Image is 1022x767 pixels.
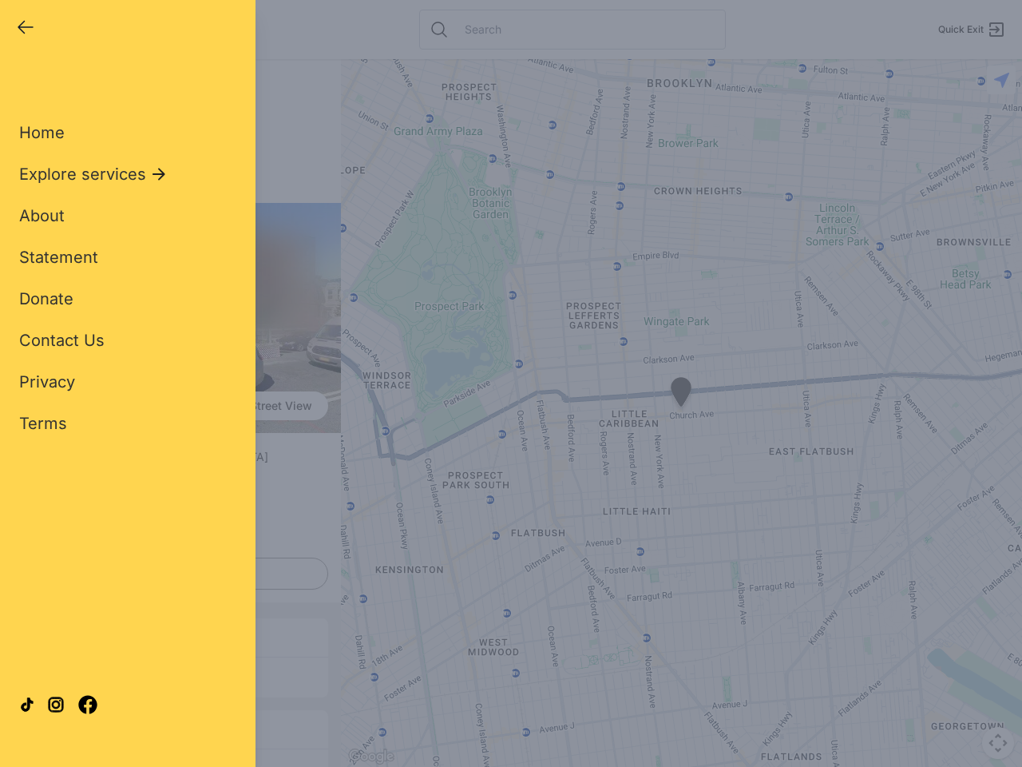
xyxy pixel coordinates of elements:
[19,205,65,227] a: About
[19,331,105,350] span: Contact Us
[19,372,75,391] span: Privacy
[19,329,105,352] a: Contact Us
[19,289,73,308] span: Donate
[19,248,98,267] span: Statement
[19,371,75,393] a: Privacy
[19,246,98,268] a: Statement
[19,123,65,142] span: Home
[19,206,65,225] span: About
[19,163,168,185] button: Explore services
[19,412,67,435] a: Terms
[19,288,73,310] a: Donate
[19,121,65,144] a: Home
[19,163,146,185] span: Explore services
[19,414,67,433] span: Terms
